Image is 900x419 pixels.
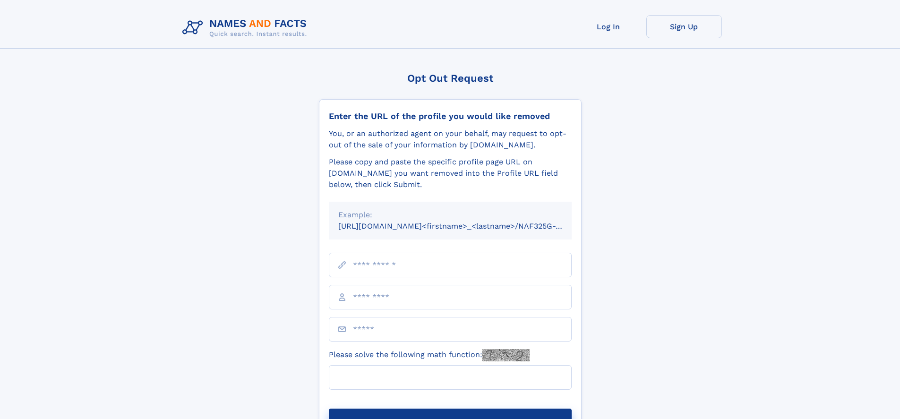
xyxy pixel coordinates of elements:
[329,156,572,190] div: Please copy and paste the specific profile page URL on [DOMAIN_NAME] you want removed into the Pr...
[646,15,722,38] a: Sign Up
[571,15,646,38] a: Log In
[329,128,572,151] div: You, or an authorized agent on your behalf, may request to opt-out of the sale of your informatio...
[329,111,572,121] div: Enter the URL of the profile you would like removed
[319,72,582,84] div: Opt Out Request
[338,209,562,221] div: Example:
[179,15,315,41] img: Logo Names and Facts
[329,349,530,361] label: Please solve the following math function:
[338,222,590,231] small: [URL][DOMAIN_NAME]<firstname>_<lastname>/NAF325G-xxxxxxxx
